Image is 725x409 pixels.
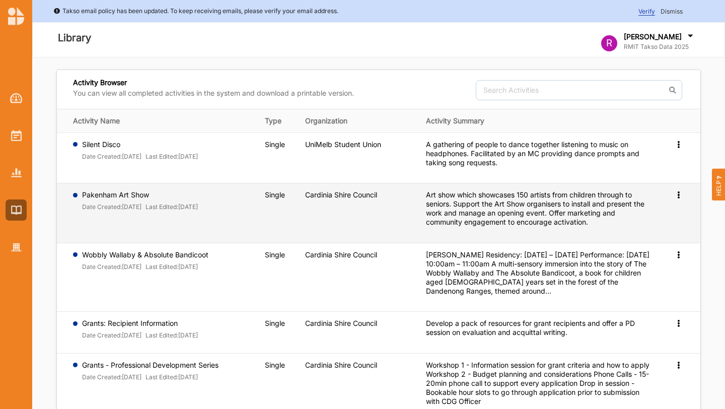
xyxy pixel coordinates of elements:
img: logo [8,7,24,25]
label: Last Edited: [146,373,178,381]
span: Verify [638,8,655,16]
label: Last Edited: [146,203,178,211]
span: Single [265,190,285,199]
span: Single [265,319,285,327]
font: [DATE] [122,331,141,339]
th: Organization [298,109,419,132]
font: [DATE] [178,203,198,211]
label: Date Created: [82,373,122,381]
img: Library [11,206,22,214]
img: Activities [11,130,22,141]
label: Date Created: [82,331,122,339]
font: [DATE] [122,153,141,160]
font: [DATE] [178,373,198,381]
label: Last Edited: [146,263,178,271]
div: [PERSON_NAME] Residency: [DATE] – [DATE] Performance: [DATE] 10:00am – 11:00am A multi-sensory im... [426,250,653,296]
font: [DATE] [178,331,198,339]
label: Wobbly Wallaby & Absolute Bandicoot [82,250,208,259]
span: Single [265,250,285,259]
label: Cardinia Shire Council [305,190,377,199]
label: Cardinia Shire Council [305,319,377,328]
label: Silent Disco [82,140,198,149]
img: Reports [11,168,22,177]
span: Dismiss [661,8,683,15]
label: Last Edited: [146,153,178,161]
img: Organisation [11,243,22,252]
th: Type [258,109,298,132]
div: Activity Browser [73,78,354,101]
label: RMIT Takso Data 2025 [624,43,695,51]
div: Art show which showcases 150 artists from children through to seniors. Support the Art Show organ... [426,190,653,227]
a: Activities [6,125,27,146]
img: Dashboard [10,93,23,103]
div: R [601,35,617,51]
font: [DATE] [178,153,198,160]
span: Single [265,140,285,149]
label: Library [58,30,91,46]
label: Cardinia Shire Council [305,250,377,259]
label: UniMelb Student Union [305,140,381,149]
div: Takso email policy has been updated. To keep receiving emails, please verify your email address. [53,6,338,16]
font: [DATE] [122,373,141,381]
label: Date Created: [82,153,122,161]
label: Date Created: [82,263,122,271]
label: Cardinia Shire Council [305,361,377,370]
div: Develop a pack of resources for grant recipients and offer a PD session on evaluation and acquitt... [426,319,653,337]
label: [PERSON_NAME] [624,32,682,41]
th: Activity Summary [419,109,660,132]
label: Grants: Recipient Information [82,319,198,328]
div: A gathering of people to dance together listening to music on headphones. Facilitated by an MC pr... [426,140,653,167]
label: Pakenham Art Show [82,190,198,199]
a: Dashboard [6,88,27,109]
div: Activity Name [73,116,251,125]
font: [DATE] [178,263,198,270]
font: [DATE] [122,203,141,211]
label: You can view all completed activities in the system and download a printable version. [73,89,354,98]
input: Search Activities [476,80,682,100]
div: Workshop 1 - Information session for grant criteria and how to apply Workshop 2 - Budget planning... [426,361,653,406]
label: Date Created: [82,203,122,211]
a: Library [6,199,27,221]
label: Last Edited: [146,331,178,339]
a: Reports [6,162,27,183]
span: Single [265,361,285,369]
label: Grants - Professional Development Series [82,361,219,370]
font: [DATE] [122,263,141,270]
a: Organisation [6,237,27,258]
